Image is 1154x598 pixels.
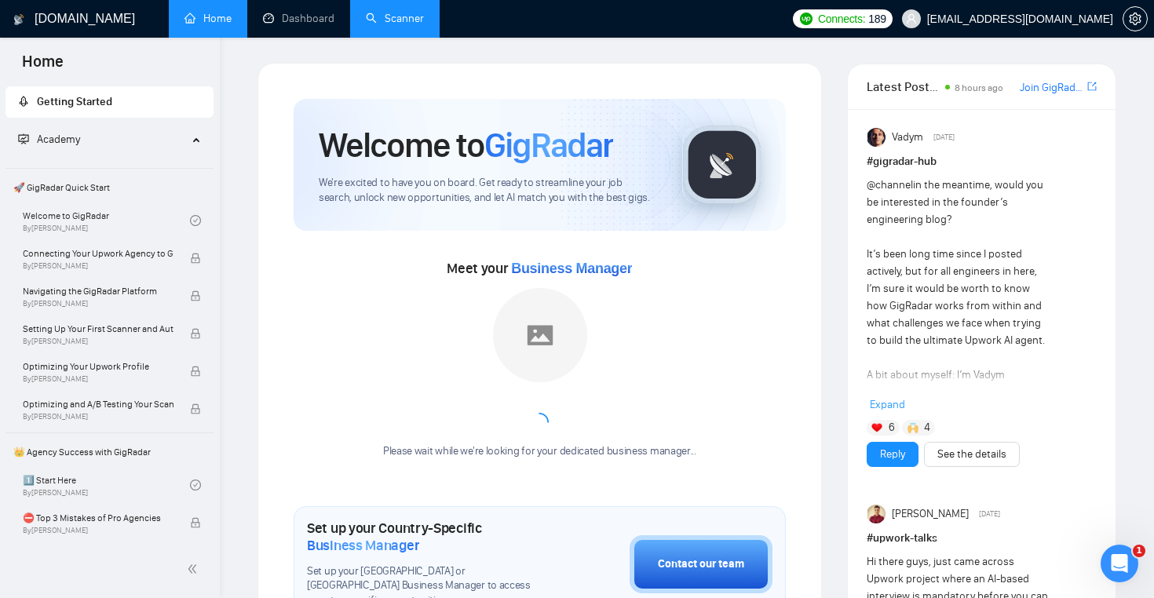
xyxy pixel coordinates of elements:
[366,12,424,25] a: searchScanner
[37,133,80,146] span: Academy
[892,505,969,523] span: [PERSON_NAME]
[867,442,918,467] button: Reply
[924,420,930,436] span: 4
[907,422,918,433] img: 🙌
[906,13,917,24] span: user
[1087,80,1097,93] span: export
[187,561,203,577] span: double-left
[23,359,173,374] span: Optimizing Your Upwork Profile
[880,446,905,463] a: Reply
[892,129,923,146] span: Vadym
[307,520,551,554] h1: Set up your Country-Specific
[190,517,201,528] span: lock
[18,96,29,107] span: rocket
[263,12,334,25] a: dashboardDashboard
[1087,79,1097,94] a: export
[23,374,173,384] span: By [PERSON_NAME]
[18,133,29,144] span: fund-projection-screen
[1101,545,1138,582] iframe: Intercom live chat
[800,13,813,25] img: upwork-logo.png
[190,479,201,490] span: check-circle
[955,82,1003,93] span: 8 hours ago
[23,396,173,412] span: Optimizing and A/B Testing Your Scanner for Better Results
[5,86,214,118] li: Getting Started
[190,403,201,414] span: lock
[190,215,201,226] span: check-circle
[190,290,201,301] span: lock
[23,468,190,502] a: 1️⃣ Start HereBy[PERSON_NAME]
[447,260,632,277] span: Meet your
[889,420,895,436] span: 6
[933,130,955,144] span: [DATE]
[867,530,1097,547] h1: # upwork-talks
[1020,79,1084,97] a: Join GigRadar Slack Community
[818,10,865,27] span: Connects:
[23,526,173,535] span: By [PERSON_NAME]
[867,128,886,147] img: Vadym
[9,50,76,83] span: Home
[867,505,886,523] img: Umar Manzar
[190,366,201,377] span: lock
[937,446,1006,463] a: See the details
[319,124,613,166] h1: Welcome to
[7,436,212,468] span: 👑 Agency Success with GigRadar
[23,337,173,346] span: By [PERSON_NAME]
[871,422,882,433] img: ❤️
[867,77,941,97] span: Latest Posts from the GigRadar Community
[683,126,761,204] img: gigradar-logo.png
[658,556,744,573] div: Contact our team
[190,328,201,339] span: lock
[867,153,1097,170] h1: # gigradar-hub
[1123,13,1148,25] a: setting
[1123,13,1147,25] span: setting
[23,299,173,308] span: By [PERSON_NAME]
[1123,6,1148,31] button: setting
[184,12,232,25] a: homeHome
[23,321,173,337] span: Setting Up Your First Scanner and Auto-Bidder
[23,283,173,299] span: Navigating the GigRadar Platform
[511,261,632,276] span: Business Manager
[630,535,772,593] button: Contact our team
[319,176,657,206] span: We're excited to have you on board. Get ready to streamline your job search, unlock new opportuni...
[924,442,1020,467] button: See the details
[190,253,201,264] span: lock
[493,288,587,382] img: placeholder.png
[13,7,24,32] img: logo
[979,507,1000,521] span: [DATE]
[868,10,886,27] span: 189
[37,95,112,108] span: Getting Started
[7,172,212,203] span: 🚀 GigRadar Quick Start
[23,412,173,421] span: By [PERSON_NAME]
[23,510,173,526] span: ⛔ Top 3 Mistakes of Pro Agencies
[867,178,913,191] span: @channel
[484,124,613,166] span: GigRadar
[23,246,173,261] span: Connecting Your Upwork Agency to GigRadar
[530,413,549,432] span: loading
[307,537,419,554] span: Business Manager
[23,203,190,238] a: Welcome to GigRadarBy[PERSON_NAME]
[374,444,706,459] div: Please wait while we're looking for your dedicated business manager...
[23,261,173,271] span: By [PERSON_NAME]
[870,398,905,411] span: Expand
[1133,545,1145,557] span: 1
[18,133,80,146] span: Academy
